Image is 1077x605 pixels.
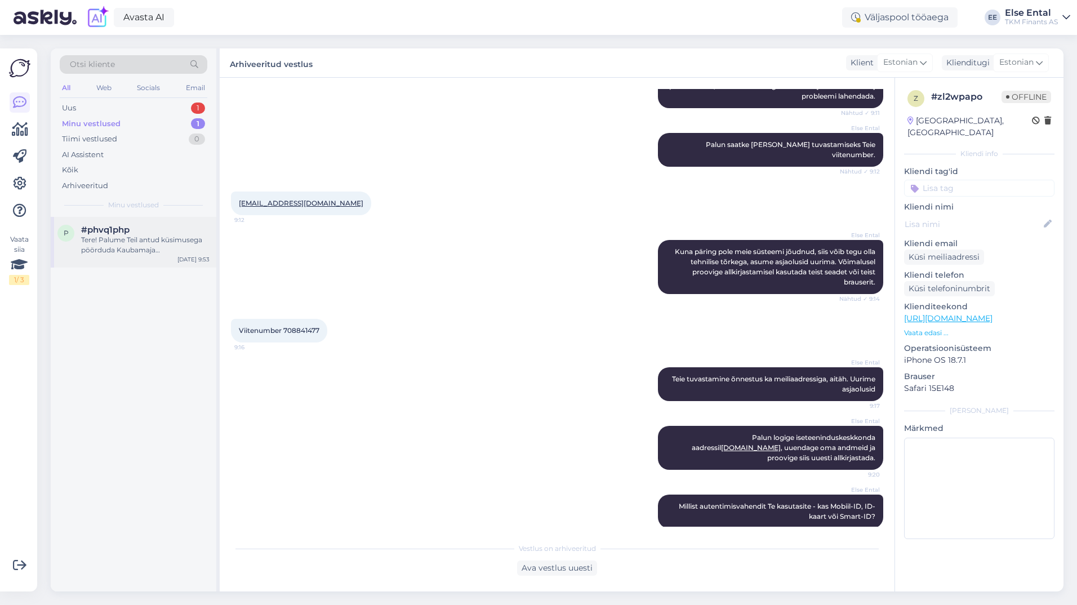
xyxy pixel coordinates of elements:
[838,124,880,132] span: Else Ental
[234,343,277,352] span: 9:16
[62,180,108,192] div: Arhiveeritud
[135,81,162,95] div: Socials
[905,218,1042,230] input: Lisa nimi
[679,502,875,521] span: Millist autentimisvahendit Te kasutasite - kas Mobiil-ID, ID-kaart või Smart-ID?
[81,225,130,235] span: #phvq1php
[184,81,207,95] div: Email
[62,134,117,145] div: Tiimi vestlused
[64,229,69,237] span: p
[189,134,205,145] div: 0
[985,10,1000,25] div: EE
[904,406,1054,416] div: [PERSON_NAME]
[842,7,958,28] div: Väljaspool tööaega
[9,57,30,79] img: Askly Logo
[838,358,880,367] span: Else Ental
[904,371,1054,382] p: Brauser
[999,56,1034,69] span: Estonian
[672,375,877,393] span: Teie tuvastamine õnnestus ka meiliaadressiga, aitäh. Uurime asjaolusid
[904,238,1054,250] p: Kliendi email
[838,486,880,494] span: Else Ental
[62,103,76,114] div: Uus
[239,199,363,207] a: [EMAIL_ADDRESS][DOMAIN_NAME]
[1002,91,1051,103] span: Offline
[234,216,277,224] span: 9:12
[721,443,781,452] a: [DOMAIN_NAME]
[904,250,984,265] div: Küsi meiliaadressi
[108,200,159,210] span: Minu vestlused
[904,354,1054,366] p: iPhone OS 18.7.1
[942,57,990,69] div: Klienditugi
[931,90,1002,104] div: # zl2wpapo
[62,149,104,161] div: AI Assistent
[692,433,877,462] span: Palun logige iseteeninduskeskkonda aadressil , uuendage oma andmeid ja proovige siis uuesti allki...
[838,295,880,303] span: Nähtud ✓ 9:14
[838,109,880,117] span: Nähtud ✓ 9:11
[70,59,115,70] span: Otsi kliente
[9,234,29,285] div: Vaata siia
[706,140,877,159] span: Palun saatke [PERSON_NAME] tuvastamiseks Teie viitenumber.
[907,115,1032,139] div: [GEOGRAPHIC_DATA], [GEOGRAPHIC_DATA]
[191,103,205,114] div: 1
[177,255,210,264] div: [DATE] 9:53
[838,231,880,239] span: Else Ental
[62,164,78,176] div: Kõik
[1005,17,1058,26] div: TKM Finants AS
[519,544,596,554] span: Vestlus on arhiveeritud
[838,402,880,410] span: 9:17
[904,180,1054,197] input: Lisa tag
[904,281,995,296] div: Küsi telefoninumbrit
[914,94,918,103] span: z
[675,247,877,286] span: Kuna päring pole meie süsteemi jõudnud, siis võib tegu olla tehnilise tõrkega, asume asjaolusid u...
[904,422,1054,434] p: Märkmed
[904,166,1054,177] p: Kliendi tag'id
[1005,8,1058,17] div: Else Ental
[239,326,319,335] span: Viitenumber 708841477
[81,235,210,255] div: Tere! Palume Teil antud küsimusega pöörduda Kaubamaja klienditeeninduse [PERSON_NAME] telefonil 6...
[86,6,109,29] img: explore-ai
[904,342,1054,354] p: Operatsioonisüsteem
[60,81,73,95] div: All
[9,275,29,285] div: 1 / 3
[838,167,880,176] span: Nähtud ✓ 9:12
[114,8,174,27] a: Avasta AI
[904,382,1054,394] p: Safari 15E148
[904,201,1054,213] p: Kliendi nimi
[904,149,1054,159] div: Kliendi info
[846,57,874,69] div: Klient
[904,313,993,323] a: [URL][DOMAIN_NAME]
[517,560,597,576] div: Ava vestlus uuesti
[904,328,1054,338] p: Vaata edasi ...
[191,118,205,130] div: 1
[904,269,1054,281] p: Kliendi telefon
[230,55,313,70] label: Arhiveeritud vestlus
[883,56,918,69] span: Estonian
[838,417,880,425] span: Else Ental
[838,470,880,479] span: 9:20
[94,81,114,95] div: Web
[904,301,1054,313] p: Klienditeekond
[1005,8,1070,26] a: Else EntalTKM Finants AS
[62,118,121,130] div: Minu vestlused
